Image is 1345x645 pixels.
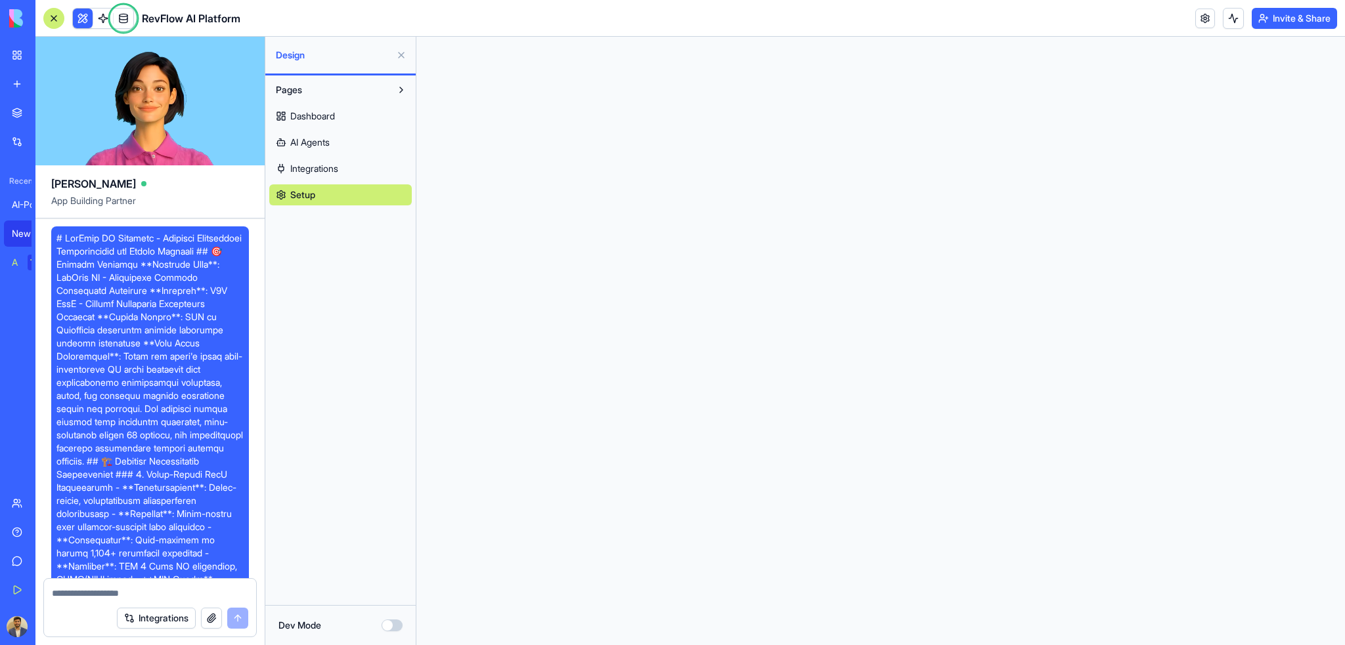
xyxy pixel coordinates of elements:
[276,49,391,62] span: Design
[28,255,49,270] div: TRY
[4,176,32,186] span: Recent
[290,136,330,149] span: AI Agents
[12,227,49,240] div: New App
[4,192,56,218] a: AI-Powered CRM
[290,162,338,175] span: Integrations
[269,184,412,205] a: Setup
[4,249,56,276] a: AI Logo GeneratorTRY
[269,158,412,179] a: Integrations
[269,79,391,100] button: Pages
[269,106,412,127] a: Dashboard
[278,619,321,632] label: Dev Mode
[269,132,412,153] a: AI Agents
[7,616,28,637] img: ACg8ocL7MkFi3HFsLcy66xnrZRckfsjiLyW_uHZVJZ1E7Uqqqw1ZZLf0=s96-c
[51,194,249,218] span: App Building Partner
[51,176,136,192] span: [PERSON_NAME]
[290,110,335,123] span: Dashboard
[276,83,302,96] span: Pages
[4,220,56,247] a: New App
[9,9,91,28] img: logo
[12,256,18,269] div: AI Logo Generator
[12,198,49,211] div: AI-Powered CRM
[142,10,240,26] span: RevFlow AI Platform
[117,608,196,629] button: Integrations
[1252,8,1337,29] button: Invite & Share
[290,188,315,201] span: Setup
